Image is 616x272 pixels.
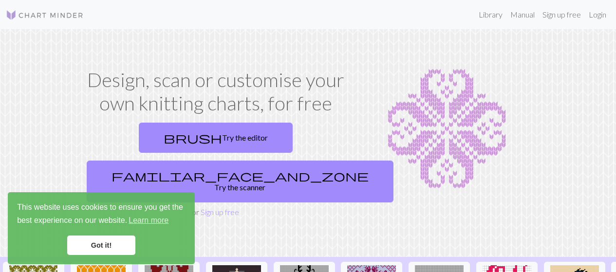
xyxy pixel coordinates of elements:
[67,236,135,255] a: dismiss cookie message
[360,68,534,190] img: Chart example
[8,192,195,264] div: cookieconsent
[112,169,369,182] span: familiar_face_and_zone
[17,201,186,228] span: This website uses cookies to ensure you get the best experience on our website.
[201,207,239,217] a: Sign up free
[6,9,84,21] img: Logo
[139,123,293,153] a: Try the editor
[475,5,506,24] a: Library
[87,161,393,202] a: Try the scanner
[83,119,349,218] div: or
[164,131,222,145] span: brush
[83,68,349,115] h1: Design, scan or customise your own knitting charts, for free
[585,5,610,24] a: Login
[506,5,539,24] a: Manual
[539,5,585,24] a: Sign up free
[127,213,170,228] a: learn more about cookies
